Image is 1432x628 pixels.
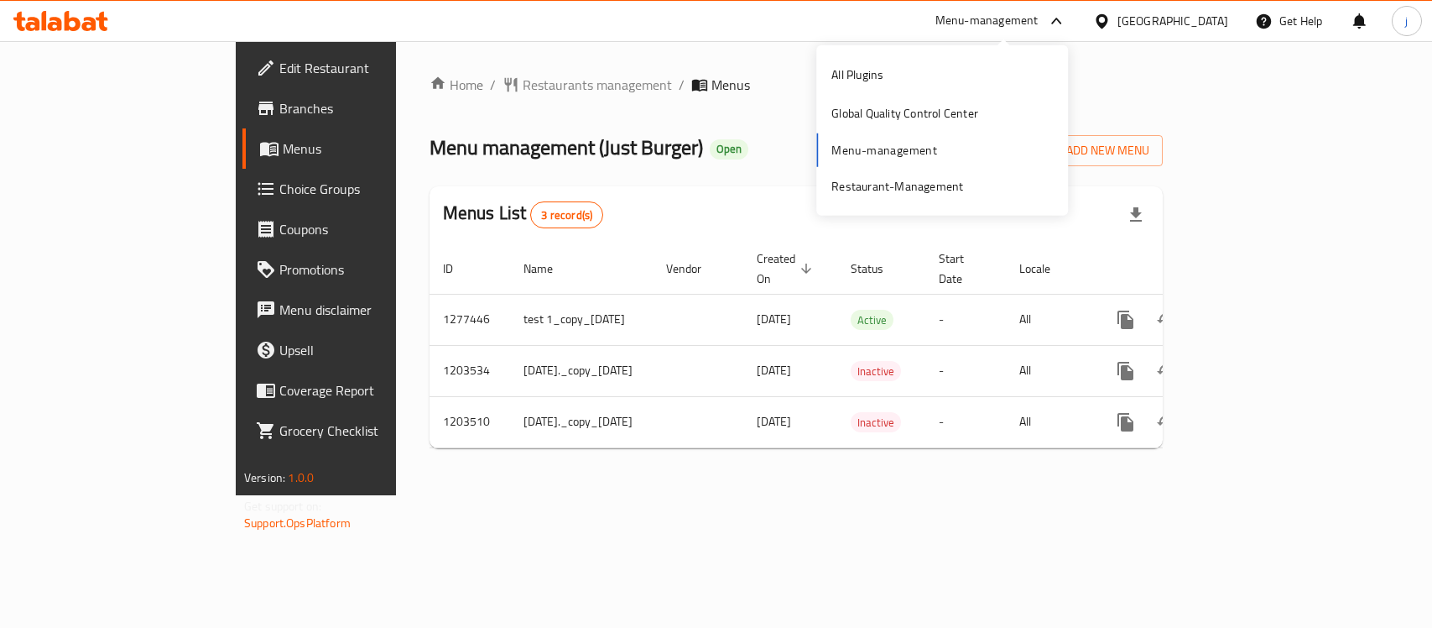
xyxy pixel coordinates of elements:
a: Upsell [242,330,475,370]
span: Locale [1019,259,1072,279]
span: Inactive [851,362,901,381]
div: Global Quality Control Center [831,104,978,123]
li: / [679,75,685,95]
td: test 1_copy_[DATE] [510,294,653,345]
div: [GEOGRAPHIC_DATA] [1117,12,1228,30]
span: ID [443,259,475,279]
span: Inactive [851,413,901,432]
span: Start Date [939,249,986,289]
span: Upsell [279,340,461,360]
span: Menu disclaimer [279,300,461,320]
div: Total records count [530,201,603,228]
span: Active [851,311,893,330]
span: 3 record(s) [531,207,602,223]
button: more [1106,300,1146,340]
button: Change Status [1146,300,1186,340]
span: Branches [279,98,461,118]
a: Coupons [242,209,475,249]
a: Edit Restaurant [242,48,475,88]
td: [DATE]._copy_[DATE] [510,345,653,396]
a: Coverage Report [242,370,475,411]
button: Change Status [1146,351,1186,391]
div: Menu-management [935,11,1039,31]
a: Menu disclaimer [242,290,475,330]
span: 1.0.0 [288,467,314,489]
div: Inactive [851,361,901,381]
span: Status [851,259,905,279]
a: Promotions [242,249,475,290]
table: enhanced table [430,243,1280,448]
td: [DATE]._copy_[DATE] [510,396,653,447]
span: [DATE] [757,359,791,381]
button: Add New Menu [1033,135,1163,166]
a: Grocery Checklist [242,411,475,451]
td: - [925,396,1006,447]
span: Restaurants management [523,75,672,95]
a: Restaurants management [503,75,672,95]
span: Version: [244,467,285,489]
button: Change Status [1146,402,1186,442]
li: / [490,75,496,95]
span: Name [523,259,575,279]
span: Menus [283,139,461,159]
span: Coverage Report [279,380,461,400]
td: All [1006,396,1092,447]
span: Choice Groups [279,179,461,199]
span: Promotions [279,259,461,280]
span: Get support on: [244,495,321,517]
td: All [1006,294,1092,345]
div: Export file [1116,195,1156,235]
th: Actions [1092,243,1280,295]
div: Restaurant-Management [831,177,963,196]
span: Edit Restaurant [279,58,461,78]
td: - [925,294,1006,345]
a: Support.OpsPlatform [244,512,351,534]
div: All Plugins [831,65,883,84]
nav: breadcrumb [430,75,1163,95]
button: more [1106,402,1146,442]
button: more [1106,351,1146,391]
span: Open [710,142,748,156]
span: Coupons [279,219,461,239]
span: Created On [757,249,817,289]
div: Open [710,139,748,160]
span: [DATE] [757,308,791,330]
span: [DATE] [757,411,791,432]
a: Choice Groups [242,169,475,209]
div: Inactive [851,412,901,432]
span: j [1405,12,1408,30]
td: - [925,345,1006,396]
td: All [1006,345,1092,396]
a: Branches [242,88,475,128]
a: Menus [242,128,475,169]
span: Menu management ( Just Burger ) [430,128,703,166]
span: Add New Menu [1046,140,1149,161]
h2: Menus List [443,201,603,228]
span: Grocery Checklist [279,421,461,441]
span: Menus [711,75,750,95]
span: Vendor [666,259,723,279]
